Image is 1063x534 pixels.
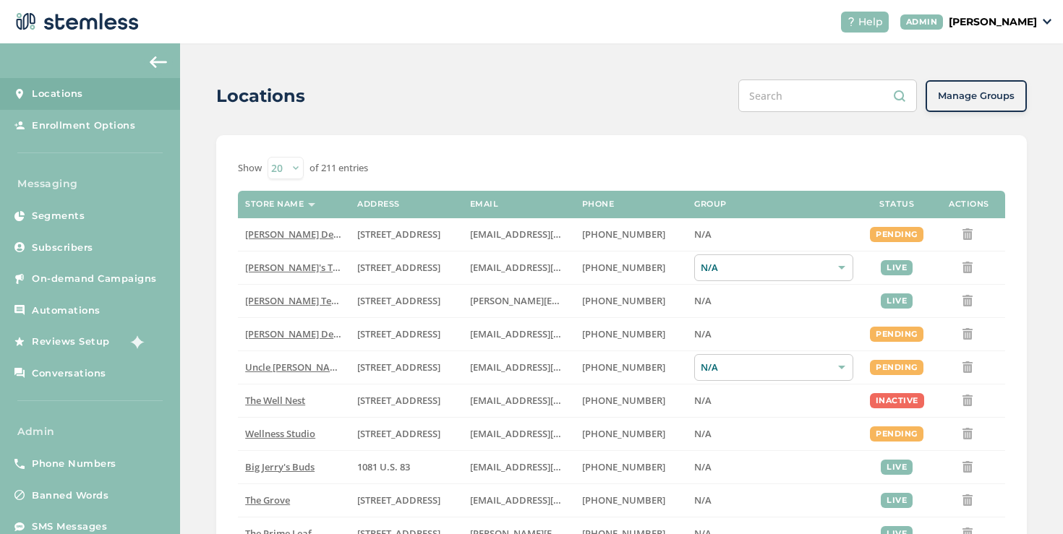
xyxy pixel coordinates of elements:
[470,328,568,340] label: arman91488@gmail.com
[582,394,665,407] span: [PHONE_NUMBER]
[245,494,343,507] label: The Grove
[879,199,914,209] label: Status
[357,461,455,473] label: 1081 U.S. 83
[470,395,568,407] label: vmrobins@gmail.com
[858,14,883,30] span: Help
[245,428,343,440] label: Wellness Studio
[582,427,665,440] span: [PHONE_NUMBER]
[870,360,923,375] div: pending
[245,327,366,340] span: [PERSON_NAME] Delivery 4
[357,494,455,507] label: 8155 Center Street
[357,361,455,374] label: 209 King Circle
[470,199,499,209] label: Email
[582,460,665,473] span: [PHONE_NUMBER]
[357,295,455,307] label: 5241 Center Boulevard
[694,254,853,281] div: N/A
[870,327,923,342] div: pending
[926,80,1027,112] button: Manage Groups
[881,493,913,508] div: live
[32,272,157,286] span: On-demand Campaigns
[245,427,315,440] span: Wellness Studio
[738,79,917,112] input: Search
[694,428,853,440] label: N/A
[32,366,106,381] span: Conversations
[32,241,93,255] span: Subscribers
[357,199,400,209] label: Address
[694,199,727,209] label: Group
[245,461,343,473] label: Big Jerry's Buds
[470,361,568,374] label: christian@uncleherbsak.com
[357,294,440,307] span: [STREET_ADDRESS]
[245,228,343,241] label: Hazel Delivery
[308,203,315,207] img: icon-sort-1e1d7615.svg
[470,327,628,340] span: [EMAIL_ADDRESS][DOMAIN_NAME]
[357,494,440,507] span: [STREET_ADDRESS]
[470,228,628,241] span: [EMAIL_ADDRESS][DOMAIN_NAME]
[470,494,568,507] label: dexter@thegroveca.com
[470,228,568,241] label: arman91488@gmail.com
[870,227,923,242] div: pending
[32,87,83,101] span: Locations
[582,295,680,307] label: (503) 332-4545
[245,295,343,307] label: Swapnil Test store
[470,394,628,407] span: [EMAIL_ADDRESS][DOMAIN_NAME]
[694,494,853,507] label: N/A
[694,461,853,473] label: N/A
[991,465,1063,534] iframe: Chat Widget
[470,461,568,473] label: info@bigjerrysbuds.com
[582,328,680,340] label: (818) 561-0790
[245,494,290,507] span: The Grove
[847,17,855,26] img: icon-help-white-03924b79.svg
[357,395,455,407] label: 1005 4th Avenue
[121,327,150,356] img: glitter-stars-b7820f95.gif
[870,426,923,442] div: pending
[470,262,568,274] label: brianashen@gmail.com
[32,520,107,534] span: SMS Messages
[357,361,440,374] span: [STREET_ADDRESS]
[582,361,665,374] span: [PHONE_NUMBER]
[32,209,85,223] span: Segments
[582,395,680,407] label: (269) 929-8463
[582,228,680,241] label: (818) 561-0790
[694,295,853,307] label: N/A
[357,394,440,407] span: [STREET_ADDRESS]
[245,262,343,274] label: Brian's Test Store
[357,228,455,241] label: 17523 Ventura Boulevard
[245,199,304,209] label: Store name
[32,303,101,318] span: Automations
[582,494,680,507] label: (619) 600-1269
[582,327,665,340] span: [PHONE_NUMBER]
[582,461,680,473] label: (580) 539-1118
[357,328,455,340] label: 17523 Ventura Boulevard
[357,427,440,440] span: [STREET_ADDRESS]
[1043,19,1051,25] img: icon_down-arrow-small-66adaf34.svg
[881,460,913,475] div: live
[694,328,853,340] label: N/A
[870,393,924,408] div: inactive
[245,228,359,241] span: [PERSON_NAME] Delivery
[582,228,665,241] span: [PHONE_NUMBER]
[470,295,568,307] label: swapnil@stemless.co
[245,394,305,407] span: The Well Nest
[357,261,440,274] span: [STREET_ADDRESS]
[245,261,372,274] span: [PERSON_NAME]'s Test Store
[938,89,1015,103] span: Manage Groups
[245,460,315,473] span: Big Jerry's Buds
[32,119,135,133] span: Enrollment Options
[582,262,680,274] label: (503) 804-9208
[470,494,628,507] span: [EMAIL_ADDRESS][DOMAIN_NAME]
[309,161,368,176] label: of 211 entries
[694,228,853,241] label: N/A
[582,199,615,209] label: Phone
[470,361,628,374] span: [EMAIL_ADDRESS][DOMAIN_NAME]
[32,335,110,349] span: Reviews Setup
[694,354,853,381] div: N/A
[582,361,680,374] label: (907) 330-7833
[933,191,1005,218] th: Actions
[216,83,305,109] h2: Locations
[582,494,665,507] span: [PHONE_NUMBER]
[245,361,402,374] span: Uncle [PERSON_NAME]’s King Circle
[694,395,853,407] label: N/A
[881,260,913,275] div: live
[32,457,116,471] span: Phone Numbers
